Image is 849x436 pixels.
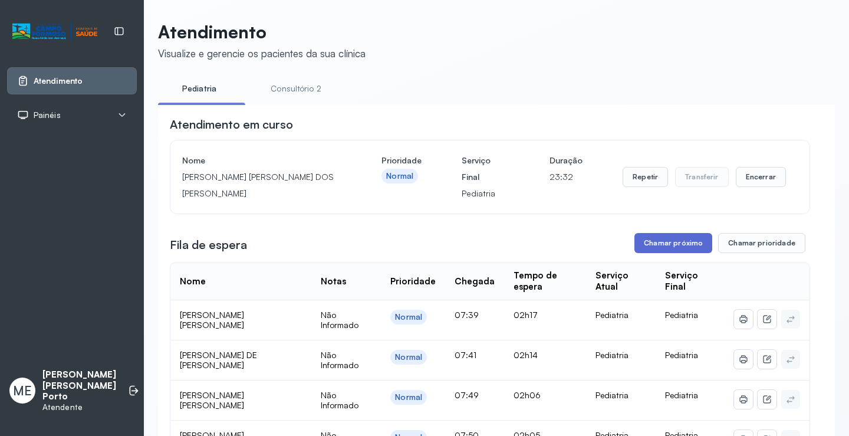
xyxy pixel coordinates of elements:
h3: Atendimento em curso [170,116,293,133]
span: 02h06 [514,390,541,400]
h4: Serviço Final [462,152,509,185]
span: 02h14 [514,350,538,360]
span: Pediatria [665,390,698,400]
span: [PERSON_NAME] DE [PERSON_NAME] [180,350,257,371]
div: Pediatria [595,310,647,320]
span: 02h17 [514,310,538,320]
span: 07:39 [455,310,479,320]
div: Normal [395,352,422,362]
span: Não Informado [321,310,358,330]
span: 07:41 [455,350,476,360]
span: Pediatria [665,350,698,360]
div: Normal [395,392,422,402]
span: Pediatria [665,310,698,320]
span: Não Informado [321,390,358,411]
button: Chamar prioridade [718,233,805,253]
span: 07:49 [455,390,479,400]
span: [PERSON_NAME] [PERSON_NAME] [180,390,244,411]
a: Consultório 2 [255,79,337,99]
h4: Duração [549,152,583,169]
a: Atendimento [17,75,127,87]
p: [PERSON_NAME] [PERSON_NAME] DOS [PERSON_NAME] [182,169,341,202]
div: Serviço Final [665,270,715,293]
h4: Nome [182,152,341,169]
div: Normal [395,312,422,322]
div: Visualize e gerencie os pacientes da sua clínica [158,47,366,60]
a: Pediatria [158,79,241,99]
button: Repetir [623,167,668,187]
div: Pediatria [595,390,647,401]
button: Chamar próximo [634,233,712,253]
h4: Prioridade [381,152,422,169]
div: Tempo de espera [514,270,576,293]
button: Encerrar [736,167,786,187]
span: Não Informado [321,350,358,371]
span: [PERSON_NAME] [PERSON_NAME] [180,310,244,330]
div: Pediatria [595,350,647,360]
button: Transferir [675,167,729,187]
div: Serviço Atual [595,270,647,293]
div: Prioridade [390,276,436,287]
p: [PERSON_NAME] [PERSON_NAME] Porto [42,369,116,402]
span: ME [13,383,32,398]
p: Atendente [42,402,116,412]
p: Pediatria [462,185,509,202]
img: Logotipo do estabelecimento [12,22,97,41]
div: Chegada [455,276,495,287]
div: Notas [321,276,346,287]
p: Atendimento [158,21,366,42]
span: Atendimento [34,76,83,86]
div: Normal [386,171,413,181]
span: Painéis [34,110,61,120]
p: 23:32 [549,169,583,185]
h3: Fila de espera [170,237,247,253]
div: Nome [180,276,206,287]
